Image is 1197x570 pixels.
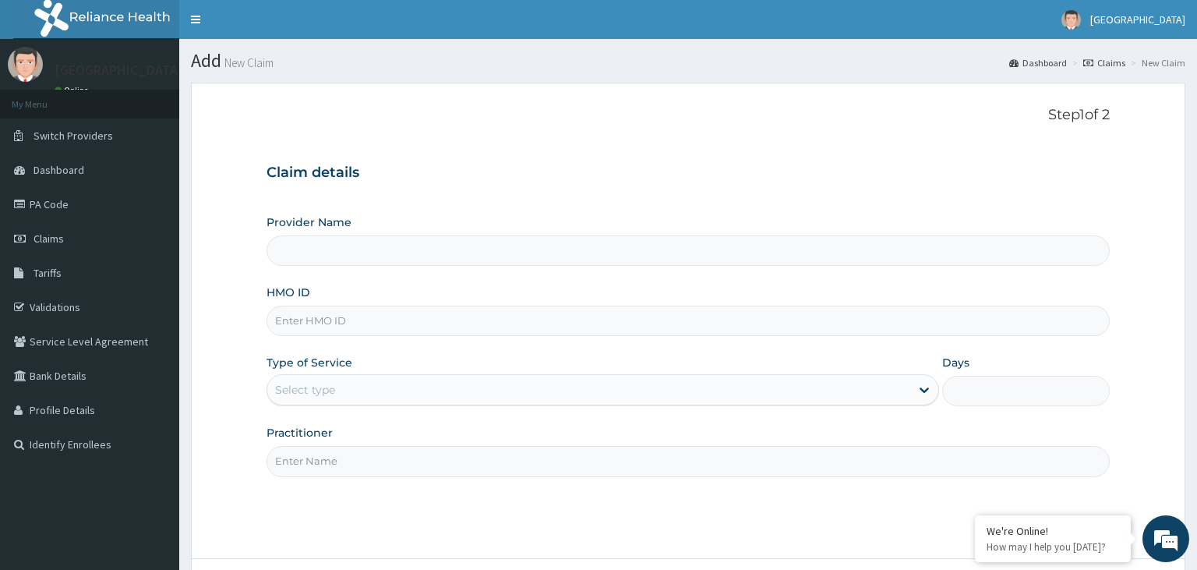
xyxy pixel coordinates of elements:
[8,47,43,82] img: User Image
[1090,12,1185,27] span: [GEOGRAPHIC_DATA]
[1083,56,1125,69] a: Claims
[1127,56,1185,69] li: New Claim
[55,85,92,96] a: Online
[55,63,183,77] p: [GEOGRAPHIC_DATA]
[267,214,351,230] label: Provider Name
[275,382,335,398] div: Select type
[267,285,310,300] label: HMO ID
[267,165,1110,182] h3: Claim details
[267,306,1110,336] input: Enter HMO ID
[34,266,62,280] span: Tariffs
[267,425,333,441] label: Practitioner
[267,107,1110,124] p: Step 1 of 2
[267,355,352,370] label: Type of Service
[34,129,113,143] span: Switch Providers
[191,51,1185,71] h1: Add
[267,446,1110,476] input: Enter Name
[34,232,64,246] span: Claims
[942,355,969,370] label: Days
[987,524,1119,538] div: We're Online!
[1061,10,1081,30] img: User Image
[987,540,1119,554] p: How may I help you today?
[1009,56,1067,69] a: Dashboard
[34,163,84,177] span: Dashboard
[221,57,274,69] small: New Claim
